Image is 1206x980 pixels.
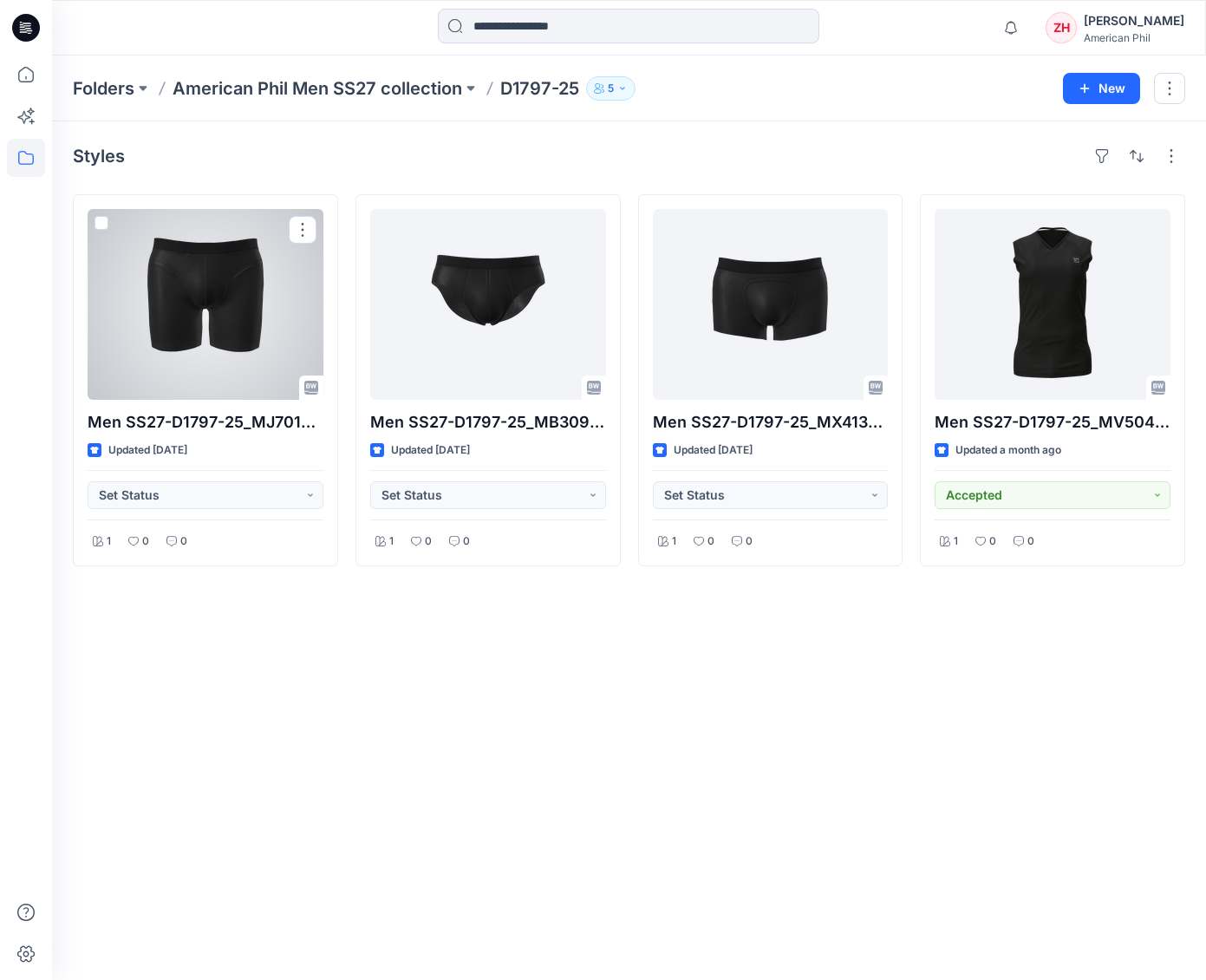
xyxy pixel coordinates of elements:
[173,76,462,101] a: American Phil Men SS27 collection
[674,441,753,460] p: Updated [DATE]
[707,532,714,551] p: 0
[107,532,111,551] p: 1
[425,532,432,551] p: 0
[935,410,1170,434] p: Men SS27-D1797-25_MV50401
[500,76,579,101] p: D1797-25
[955,441,1061,460] p: Updated a month ago
[672,532,676,551] p: 1
[954,532,958,551] p: 1
[370,410,606,434] p: Men SS27-D1797-25_MB30959A
[389,532,394,551] p: 1
[88,410,323,434] p: Men SS27-D1797-25_MJ70169A
[73,146,125,167] h4: Styles
[180,532,187,551] p: 0
[989,532,996,551] p: 0
[1046,12,1077,43] div: ZH
[1084,10,1184,31] div: [PERSON_NAME]
[370,209,606,400] a: Men SS27-D1797-25_MB30959A
[73,76,134,101] a: Folders
[653,209,889,400] a: Men SS27-D1797-25_MX41347A
[142,532,149,551] p: 0
[88,209,323,400] a: Men SS27-D1797-25_MJ70169A
[653,410,889,434] p: Men SS27-D1797-25_MX41347A
[1027,532,1034,551] p: 0
[391,441,470,460] p: Updated [DATE]
[608,79,614,98] p: 5
[1084,31,1184,44] div: American Phil
[108,441,187,460] p: Updated [DATE]
[1063,73,1140,104] button: New
[935,209,1170,400] a: Men SS27-D1797-25_MV50401
[746,532,753,551] p: 0
[586,76,636,101] button: 5
[463,532,470,551] p: 0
